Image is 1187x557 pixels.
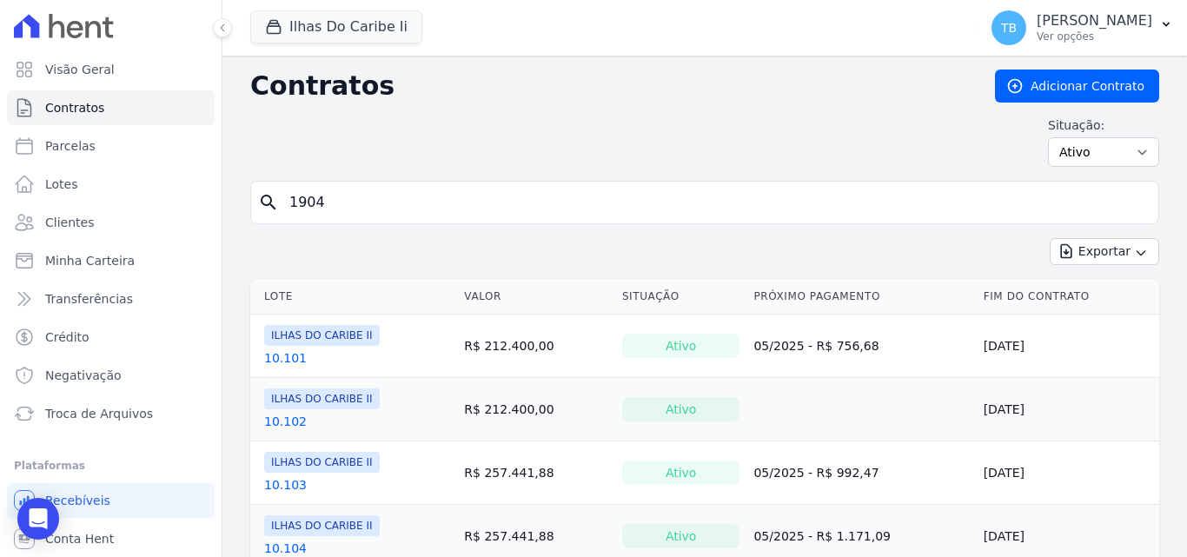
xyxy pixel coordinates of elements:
[753,466,879,480] a: 05/2025 - R$ 992,47
[1037,30,1152,43] p: Ver opções
[622,397,740,421] div: Ativo
[1048,116,1159,134] label: Situação:
[7,167,215,202] a: Lotes
[14,455,208,476] div: Plataformas
[1050,238,1159,265] button: Exportar
[264,388,380,409] span: ILHAS DO CARIBE II
[7,52,215,87] a: Visão Geral
[7,396,215,431] a: Troca de Arquivos
[264,452,380,473] span: ILHAS DO CARIBE II
[977,441,1159,505] td: [DATE]
[250,10,422,43] button: Ilhas Do Caribe Ii
[7,483,215,518] a: Recebíveis
[45,99,104,116] span: Contratos
[17,498,59,540] div: Open Intercom Messenger
[7,243,215,278] a: Minha Carteira
[977,315,1159,378] td: [DATE]
[457,315,615,378] td: R$ 212.400,00
[45,176,78,193] span: Lotes
[978,3,1187,52] button: TB [PERSON_NAME] Ver opções
[264,325,380,346] span: ILHAS DO CARIBE II
[45,328,90,346] span: Crédito
[250,70,967,102] h2: Contratos
[457,378,615,441] td: R$ 212.400,00
[977,378,1159,441] td: [DATE]
[264,515,380,536] span: ILHAS DO CARIBE II
[45,252,135,269] span: Minha Carteira
[45,214,94,231] span: Clientes
[45,492,110,509] span: Recebíveis
[264,540,307,557] a: 10.104
[264,413,307,430] a: 10.102
[753,339,879,353] a: 05/2025 - R$ 756,68
[250,279,457,315] th: Lote
[7,320,215,355] a: Crédito
[45,61,115,78] span: Visão Geral
[7,358,215,393] a: Negativação
[45,530,114,547] span: Conta Hent
[1037,12,1152,30] p: [PERSON_NAME]
[258,192,279,213] i: search
[264,476,307,494] a: 10.103
[7,521,215,556] a: Conta Hent
[615,279,747,315] th: Situação
[995,70,1159,103] a: Adicionar Contrato
[45,367,122,384] span: Negativação
[7,90,215,125] a: Contratos
[279,185,1151,220] input: Buscar por nome do lote
[45,137,96,155] span: Parcelas
[457,279,615,315] th: Valor
[622,461,740,485] div: Ativo
[1001,22,1017,34] span: TB
[746,279,976,315] th: Próximo Pagamento
[457,441,615,505] td: R$ 257.441,88
[45,405,153,422] span: Troca de Arquivos
[264,349,307,367] a: 10.101
[7,205,215,240] a: Clientes
[622,524,740,548] div: Ativo
[7,129,215,163] a: Parcelas
[45,290,133,308] span: Transferências
[977,279,1159,315] th: Fim do Contrato
[7,282,215,316] a: Transferências
[753,529,891,543] a: 05/2025 - R$ 1.171,09
[622,334,740,358] div: Ativo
